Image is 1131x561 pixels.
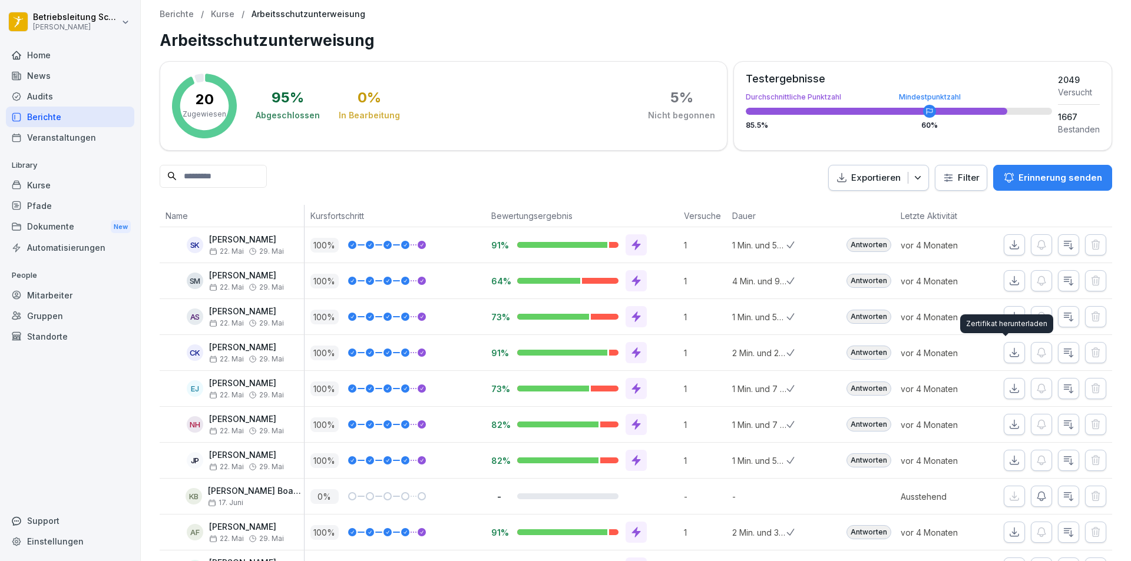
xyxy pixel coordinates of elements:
p: vor 4 Monaten [901,347,986,359]
span: 29. Mai [259,391,284,399]
p: 1 Min. und 55 Sek. [732,239,786,251]
p: 100 % [310,417,339,432]
div: 5 % [670,91,693,105]
div: Antworten [846,417,891,431]
a: Kurse [6,175,134,195]
a: Standorte [6,326,134,347]
p: 1 [684,275,726,287]
p: 100 % [310,453,339,468]
p: 1 Min. und 7 Sek. [732,419,786,431]
p: 1 [684,419,726,431]
div: SM [187,273,203,289]
p: Erinnerung senden [1018,171,1102,184]
div: Antworten [846,346,891,360]
p: [PERSON_NAME] [209,307,284,317]
p: 1 Min. und 57 Sek. [732,454,786,467]
div: Bestanden [1058,123,1100,135]
div: CK [187,344,203,361]
a: Kurse [211,9,234,19]
p: - [684,490,726,503]
a: Pfade [6,195,134,216]
div: 1667 [1058,111,1100,123]
p: [PERSON_NAME] [209,414,284,424]
p: [PERSON_NAME] [209,343,284,353]
p: Exportieren [851,171,901,185]
a: Audits [6,86,134,107]
span: 29. Mai [259,355,284,363]
span: 22. Mai [209,319,244,327]
div: 85.5 % [746,122,1052,129]
p: 100 % [310,238,339,253]
span: 29. Mai [259,535,284,543]
div: In Bearbeitung [339,109,400,121]
span: 22. Mai [209,427,244,435]
p: vor 4 Monaten [901,383,986,395]
p: [PERSON_NAME] [209,379,284,389]
p: Zugewiesen [183,109,226,119]
p: Name [166,210,298,222]
span: 22. Mai [209,535,244,543]
div: 60 % [921,122,938,129]
a: Veranstaltungen [6,127,134,148]
p: 1 Min. und 7 Sek. [732,383,786,395]
p: Versuche [684,210,720,222]
p: - [491,491,508,502]
p: 1 [684,383,726,395]
div: Antworten [846,525,891,539]
div: Dokumente [6,216,134,238]
a: Einstellungen [6,531,134,552]
div: AF [187,524,203,540]
a: Mitarbeiter [6,285,134,306]
div: Zertifikat herunterladen [960,314,1053,333]
div: Antworten [846,310,891,324]
span: 22. Mai [209,283,244,291]
p: vor 4 Monaten [901,275,986,287]
div: 0 % [358,91,381,105]
p: [PERSON_NAME] [209,235,284,245]
span: 29. Mai [259,427,284,435]
button: Exportieren [828,165,929,191]
p: 73% [491,383,508,394]
p: [PERSON_NAME] [209,271,284,281]
p: 91% [491,347,508,358]
a: Berichte [6,107,134,127]
p: - [732,490,786,503]
p: 100 % [310,346,339,360]
p: vor 4 Monaten [901,526,986,539]
p: 1 [684,526,726,539]
p: Arbeitsschutzunterweisung [252,9,365,19]
p: 1 [684,454,726,467]
p: 1 Min. und 54 Sek. [732,311,786,323]
div: Nicht begonnen [648,109,715,121]
p: People [6,266,134,285]
a: Home [6,45,134,65]
div: SK [187,237,203,253]
span: 22. Mai [209,247,244,255]
a: Automatisierungen [6,237,134,258]
p: 2 Min. und 31 Sek. [732,526,786,539]
p: Dauer [732,210,781,222]
p: 82% [491,419,508,430]
div: News [6,65,134,86]
div: Filter [943,172,980,184]
p: vor 4 Monaten [901,454,986,467]
span: 29. Mai [259,463,284,471]
a: Gruppen [6,306,134,326]
p: [PERSON_NAME] [209,450,284,460]
div: Durchschnittliche Punktzahl [746,94,1052,101]
p: [PERSON_NAME] Boatemaa [208,486,304,496]
div: Support [6,510,134,531]
a: Berichte [160,9,194,19]
p: 100 % [310,381,339,396]
div: Testergebnisse [746,74,1052,84]
p: vor 4 Monaten [901,419,986,431]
